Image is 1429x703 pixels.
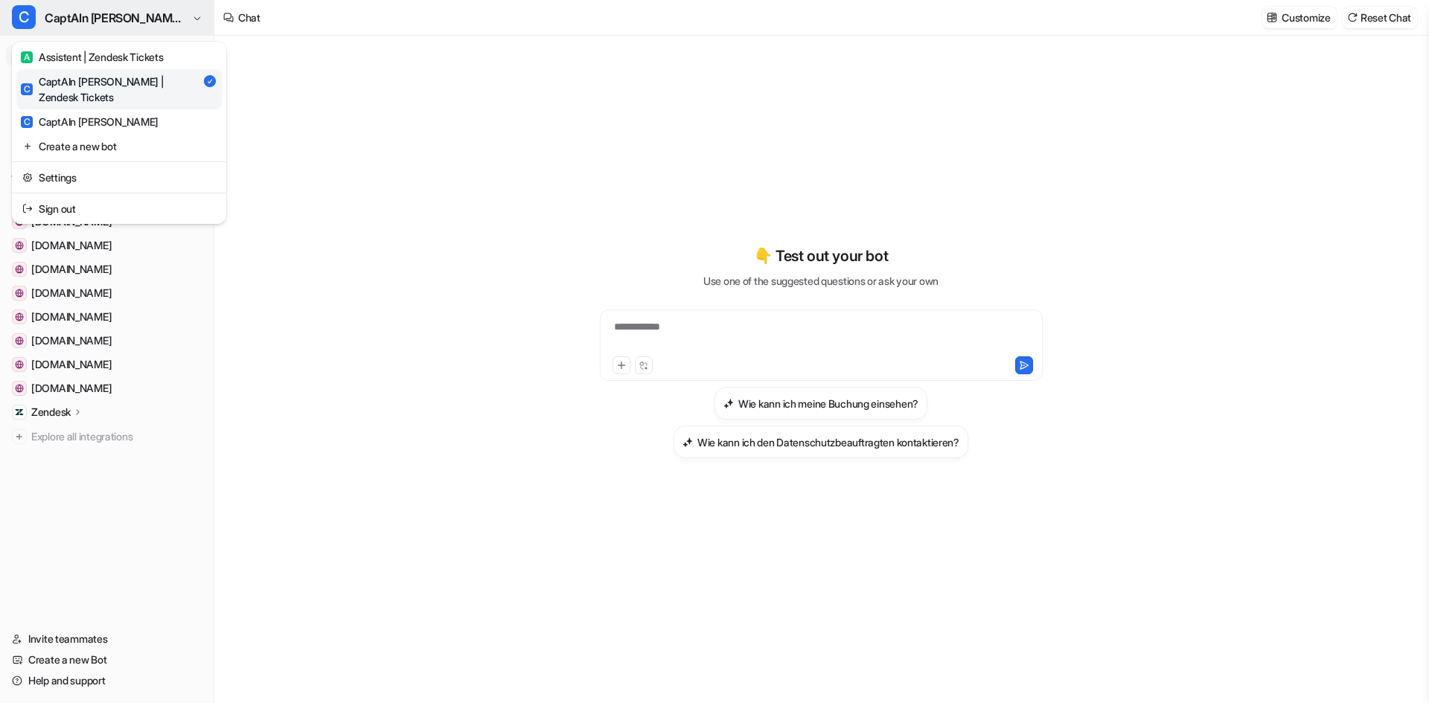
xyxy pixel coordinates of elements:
a: Sign out [16,196,222,221]
div: CaptAIn [PERSON_NAME] | Zendesk Tickets [21,74,202,105]
span: CaptAIn [PERSON_NAME] | Zendesk Tickets [45,7,188,28]
span: C [21,83,33,95]
div: CCaptAIn [PERSON_NAME] | Zendesk Tickets [12,42,226,224]
div: CaptAIn [PERSON_NAME] [21,114,159,129]
img: reset [22,170,33,185]
span: C [12,5,36,29]
span: A [21,51,33,63]
a: Settings [16,165,222,190]
img: reset [22,201,33,216]
img: reset [22,138,33,154]
a: Create a new bot [16,134,222,158]
div: Assistent | Zendesk Tickets [21,49,163,65]
span: C [21,116,33,128]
